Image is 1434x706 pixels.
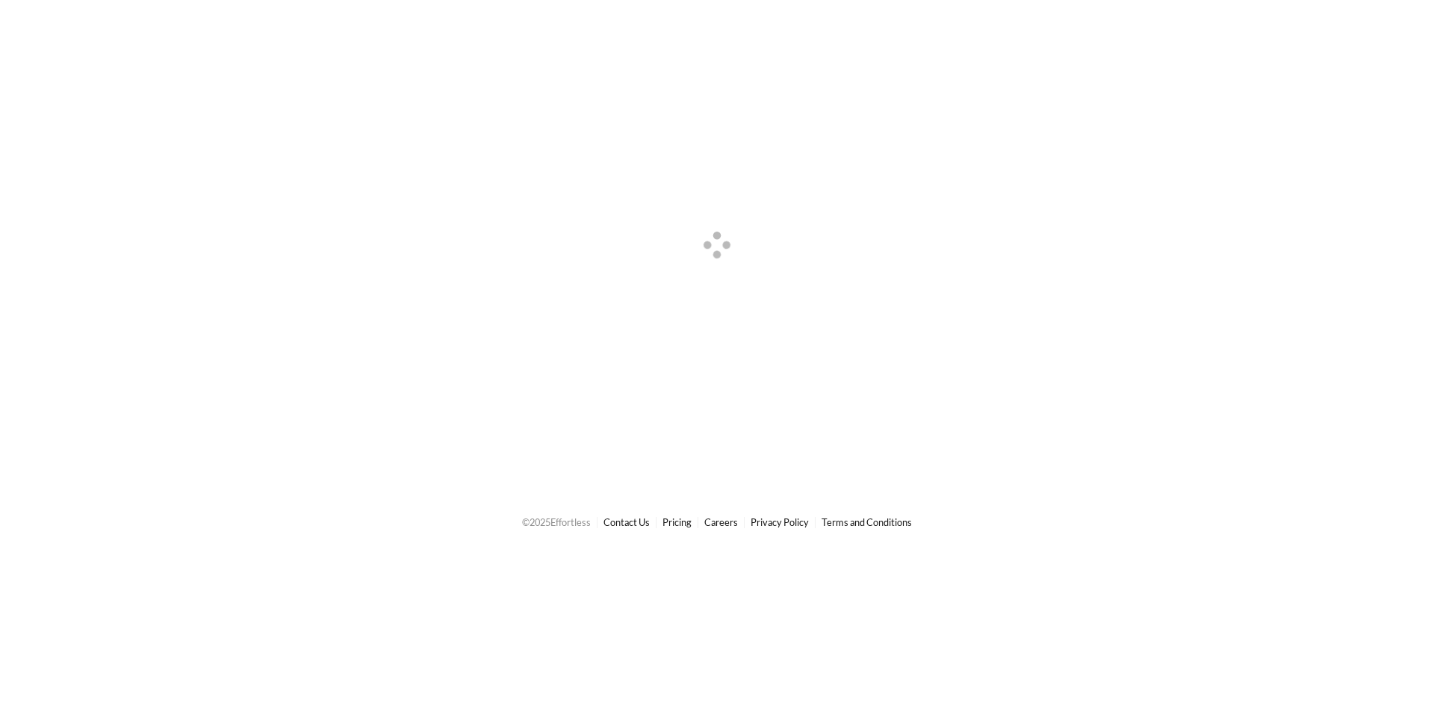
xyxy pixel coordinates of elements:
[662,516,692,528] a: Pricing
[522,516,591,528] span: © 2025 Effortless
[751,516,809,528] a: Privacy Policy
[603,516,650,528] a: Contact Us
[822,516,912,528] a: Terms and Conditions
[704,516,738,528] a: Careers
